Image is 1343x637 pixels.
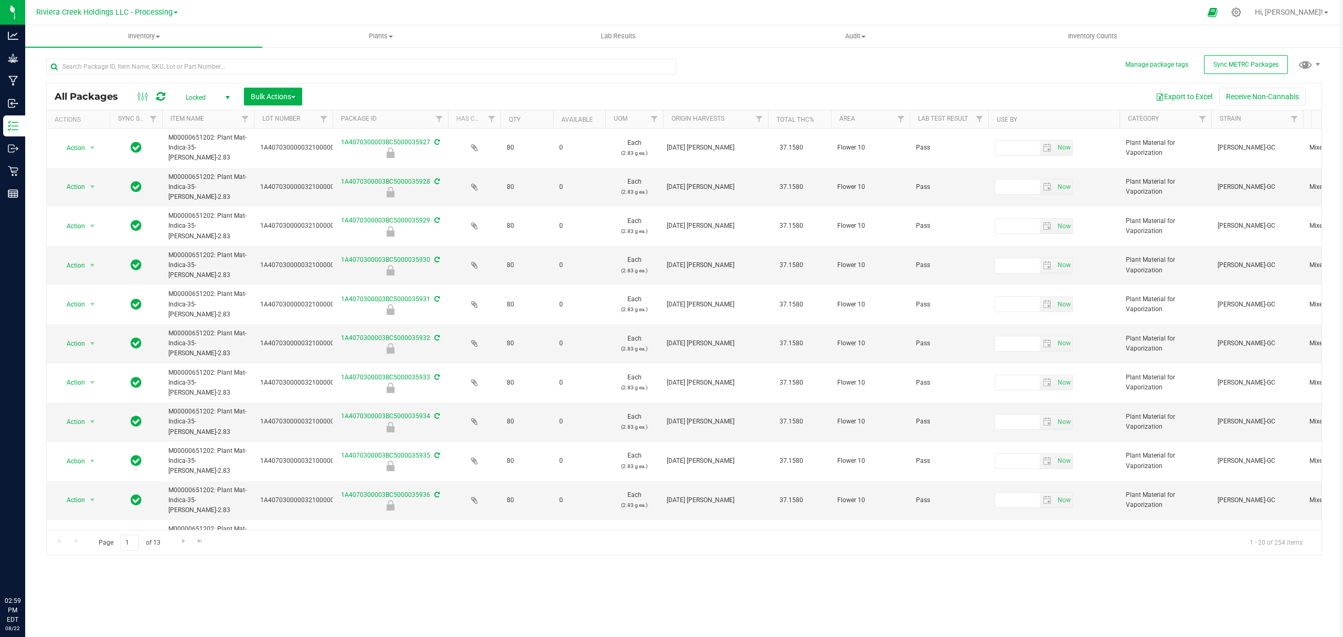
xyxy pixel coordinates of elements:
div: Final Check Lock [331,265,450,275]
span: Pass [916,300,982,310]
span: 0 [559,182,599,192]
a: UOM [614,115,627,122]
span: select [1055,415,1072,429]
span: Plant Material for Vaporization [1126,334,1205,354]
span: select [1040,258,1055,273]
inline-svg: Reports [8,188,18,199]
span: 0 [559,378,599,388]
span: M00000651202: Plant Mat-Indica-35-[PERSON_NAME]-2.83 [168,289,248,320]
span: 37.1580 [774,179,808,195]
a: 1A4070300003BC5000035934 [341,412,430,420]
inline-svg: Retail [8,166,18,176]
span: 37.1580 [774,414,808,429]
span: 80 [507,260,547,270]
a: Use By [997,116,1017,123]
span: select [86,454,99,469]
div: Final Check Lock [331,226,450,237]
span: 0 [559,338,599,348]
span: Set Current date [1055,179,1073,195]
span: select [86,297,99,312]
div: Final Check Lock [331,304,450,315]
a: Filter [646,110,663,128]
span: Page of 13 [90,535,169,551]
a: Item Name [170,115,204,122]
span: M00000651202: Plant Mat-Indica-35-[PERSON_NAME]-2.83 [168,172,248,203]
span: Plants [263,31,499,41]
span: 80 [507,143,547,153]
span: [PERSON_NAME]-GC [1218,456,1297,466]
span: 37.1580 [774,140,808,155]
a: Total THC% [776,116,814,123]
span: Each [612,490,657,510]
span: Each [612,216,657,236]
span: In Sync [131,258,142,272]
span: 0 [559,260,599,270]
span: Set Current date [1055,375,1073,390]
span: select [1055,219,1072,233]
span: Open Ecommerce Menu [1201,2,1224,23]
span: M00000651202: Plant Mat-Indica-35-[PERSON_NAME]-2.83 [168,446,248,476]
span: Pass [916,221,982,231]
span: [PERSON_NAME]-GC [1218,182,1297,192]
span: 1A4070300000321000000151 [260,338,349,348]
span: 80 [507,495,547,505]
a: Filter [315,110,333,128]
span: Plant Material for Vaporization [1126,412,1205,432]
a: 1A4070300003BC5000035932 [341,334,430,342]
a: Lot Number [262,115,300,122]
span: 0 [559,417,599,427]
span: Bulk Actions [251,92,295,101]
span: Sync METRC Packages [1213,61,1278,68]
span: select [1055,179,1072,194]
span: Plant Material for Vaporization [1126,216,1205,236]
div: Final Check Lock [331,147,450,158]
span: Set Current date [1055,140,1073,155]
span: Each [612,138,657,158]
a: Strain [1220,115,1241,122]
span: M00000651202: Plant Mat-Indica-35-[PERSON_NAME]-2.83 [168,407,248,437]
span: Flower 10 [837,300,903,310]
span: Sync from Compliance System [433,295,440,303]
span: M00000651202: Plant Mat-Indica-35-[PERSON_NAME]-2.83 [168,250,248,281]
span: Each [612,334,657,354]
span: 0 [559,221,599,231]
span: In Sync [131,140,142,155]
span: [PERSON_NAME]-GC [1218,300,1297,310]
p: (2.83 g ea.) [612,148,657,158]
a: 1A4070300003BC5000035935 [341,452,430,459]
span: Sync from Compliance System [433,374,440,381]
span: Set Current date [1055,258,1073,273]
span: select [1040,493,1055,507]
span: 1A4070300000321000000151 [260,495,349,505]
span: Pass [916,338,982,348]
div: Actions [55,116,105,123]
span: 0 [559,456,599,466]
div: [DATE] [PERSON_NAME] [667,221,765,231]
span: select [1040,336,1055,351]
span: select [1040,141,1055,155]
span: 0 [559,300,599,310]
span: [PERSON_NAME]-GC [1218,338,1297,348]
a: Filter [751,110,768,128]
a: Go to the last page [193,535,208,549]
span: Riviera Creek Holdings LLC - Processing [36,8,173,17]
p: (2.83 g ea.) [612,304,657,314]
span: In Sync [131,453,142,468]
a: 1A4070300003BC5000035936 [341,491,430,498]
span: Flower 10 [837,495,903,505]
a: Filter [1286,110,1303,128]
span: Flower 10 [837,338,903,348]
span: [PERSON_NAME]-GC [1218,417,1297,427]
span: M00000651202: Plant Mat-Indica-35-[PERSON_NAME]-2.83 [168,328,248,359]
span: Hi, [PERSON_NAME]! [1255,8,1323,16]
span: M00000651202: Plant Mat-Indica-35-[PERSON_NAME]-2.83 [168,485,248,516]
span: Sync from Compliance System [433,139,440,146]
span: 37.1580 [774,258,808,273]
div: Final Check Lock [331,343,450,354]
span: select [1055,336,1072,351]
span: Action [57,179,86,194]
span: [PERSON_NAME]-GC [1218,221,1297,231]
p: (2.83 g ea.) [612,266,657,275]
span: select [1040,415,1055,429]
span: Each [612,255,657,275]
